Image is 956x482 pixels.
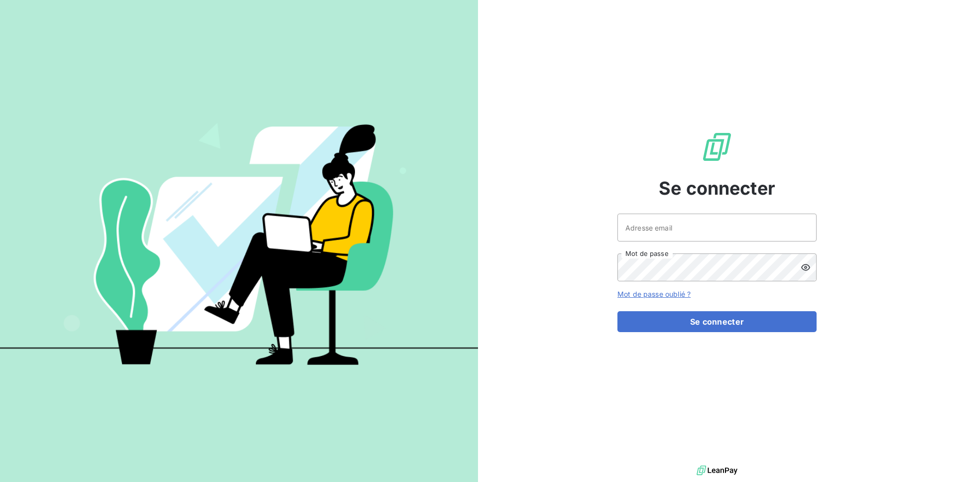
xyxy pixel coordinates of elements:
input: placeholder [617,214,817,241]
button: Se connecter [617,311,817,332]
img: logo [697,463,737,478]
span: Se connecter [659,175,775,202]
img: Logo LeanPay [701,131,733,163]
a: Mot de passe oublié ? [617,290,691,298]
